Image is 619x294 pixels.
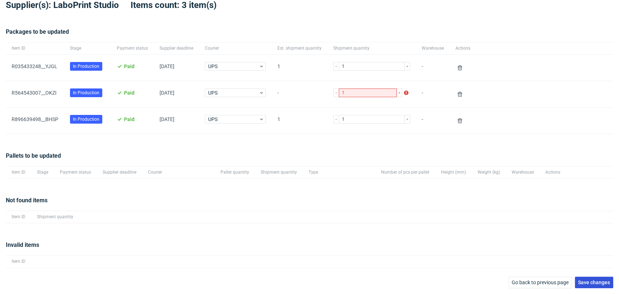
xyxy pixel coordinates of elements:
[37,169,48,175] span: Stage
[6,28,613,42] div: Packages to be updated
[124,90,135,96] span: Paid
[578,280,610,285] span: Save changes
[6,241,613,255] div: Invalid items
[37,214,73,220] span: Shipment quantity
[208,63,259,70] span: UPS
[512,280,569,285] span: Go back to previous page
[205,45,266,51] span: Courier
[333,45,410,51] span: Shipment quantity
[277,116,322,125] span: 1
[12,214,25,220] span: Item ID
[73,90,99,96] span: In Production
[422,116,444,125] span: -
[12,116,58,122] a: R896639498__BHSP
[455,45,470,51] span: Actions
[160,116,174,122] span: [DATE]
[12,90,57,96] a: R564543007__OKZI
[277,45,322,51] span: Est. shipment quantity
[12,63,57,69] a: R035433248__YJGL
[12,169,25,175] span: Item ID
[277,90,322,99] span: -
[148,169,209,175] span: Courier
[422,45,444,51] span: Warehouse
[160,45,193,51] span: Supplier deadline
[124,116,135,122] span: Paid
[309,169,370,175] span: Type
[422,63,444,72] span: -
[117,45,148,51] span: Payment status
[12,258,25,265] span: Item ID
[277,63,322,72] span: 1
[208,89,259,96] span: UPS
[422,90,444,99] span: -
[124,63,135,69] span: Paid
[261,169,297,175] span: Shipment quantity
[73,63,99,70] span: In Production
[6,152,613,166] div: Pallets to be updated
[478,169,500,175] span: Weight (kg)
[103,169,136,175] span: Supplier deadline
[545,169,560,175] span: Actions
[575,277,613,288] button: Save changes
[208,116,259,123] span: UPS
[441,169,466,175] span: Height (mm)
[6,196,613,211] div: Not found items
[508,277,572,288] button: Go back to previous page
[160,63,174,69] span: [DATE]
[381,169,429,175] span: Number of pcs per pallet
[60,169,91,175] span: Payment status
[512,169,534,175] span: Warehouse
[73,116,99,123] span: In Production
[160,90,174,96] span: [DATE]
[12,45,58,51] span: Item ID
[220,169,249,175] span: Pallet quantity
[70,45,105,51] span: Stage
